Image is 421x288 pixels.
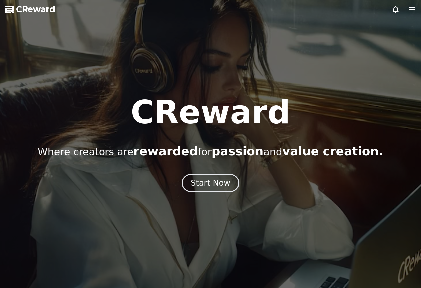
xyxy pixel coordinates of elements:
[16,4,55,15] span: CReward
[38,145,383,158] p: Where creators are for and
[131,96,290,128] h1: CReward
[182,181,239,187] a: Start Now
[191,178,230,188] div: Start Now
[182,174,239,192] button: Start Now
[212,144,264,158] span: passion
[133,144,198,158] span: rewarded
[282,144,383,158] span: value creation.
[5,4,55,15] a: CReward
